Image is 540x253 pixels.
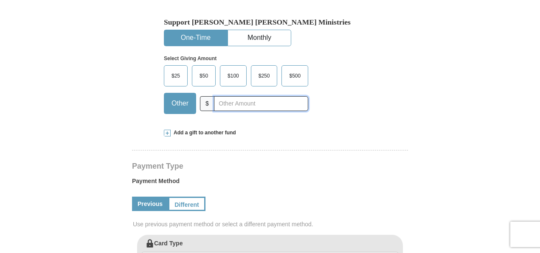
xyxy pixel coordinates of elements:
[228,30,291,46] button: Monthly
[164,18,376,27] h5: Support [PERSON_NAME] [PERSON_NAME] Ministries
[223,70,243,82] span: $100
[195,70,212,82] span: $50
[164,30,227,46] button: One-Time
[132,177,408,189] label: Payment Method
[167,70,184,82] span: $25
[167,97,193,110] span: Other
[171,129,236,136] span: Add a gift to another fund
[214,96,308,111] input: Other Amount
[133,220,409,228] span: Use previous payment method or select a different payment method.
[164,56,217,61] strong: Select Giving Amount
[132,163,408,170] h4: Payment Type
[285,70,305,82] span: $500
[168,197,205,211] a: Different
[132,197,168,211] a: Previous
[254,70,274,82] span: $250
[200,96,214,111] span: $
